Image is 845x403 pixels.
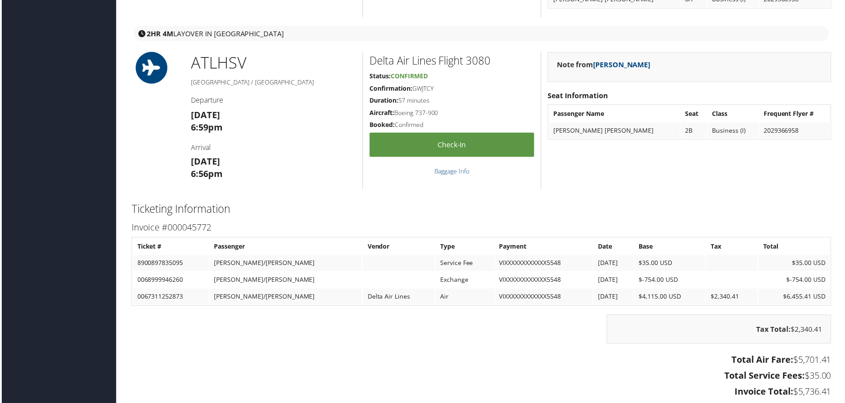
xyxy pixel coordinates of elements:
[130,355,833,368] h3: $5,701.41
[761,123,832,139] td: 2029366958
[434,168,470,176] a: Baggage Info
[369,96,535,105] h5: 57 minutes
[369,133,535,157] a: Check-in
[132,273,208,289] td: 0068999946260
[369,96,398,105] strong: Duration:
[760,256,832,272] td: $35.00 USD
[636,239,707,255] th: Base
[190,52,356,74] h1: ATL HSV
[709,123,760,139] td: Business (I)
[130,371,833,384] h3: $35.00
[190,143,356,153] h4: Arrival
[733,355,795,367] strong: Total Air Fare:
[209,290,362,306] td: [PERSON_NAME]/[PERSON_NAME]
[190,96,356,105] h4: Departure
[682,123,708,139] td: 2B
[133,26,831,41] div: layover in [GEOGRAPHIC_DATA]
[558,60,651,70] strong: Note from
[594,256,635,272] td: [DATE]
[594,290,635,306] td: [DATE]
[436,239,494,255] th: Type
[760,290,832,306] td: $6,455.41 USD
[760,273,832,289] td: $-754.00 USD
[369,109,394,117] strong: Aircraft:
[369,121,395,129] strong: Booked:
[736,387,795,399] strong: Invoice Total:
[132,256,208,272] td: 8900897835095
[495,290,594,306] td: VIXXXXXXXXXXXX5548
[209,239,362,255] th: Passenger
[436,273,494,289] td: Exchange
[436,256,494,272] td: Service Fee
[190,169,222,180] strong: 6:56pm
[132,239,208,255] th: Ticket #
[726,371,807,383] strong: Total Service Fees:
[190,156,219,168] strong: [DATE]
[550,123,681,139] td: [PERSON_NAME] [PERSON_NAME]
[369,72,391,81] strong: Status:
[761,106,832,122] th: Frequent Flyer #
[369,54,535,69] h2: Delta Air Lines Flight 3080
[130,222,833,234] h3: Invoice #000045772
[146,29,172,38] strong: 2HR 4M
[363,239,435,255] th: Vendor
[636,256,707,272] td: $35.00 USD
[548,91,609,101] strong: Seat Information
[760,239,832,255] th: Total
[682,106,708,122] th: Seat
[369,121,535,130] h5: Confirmed
[209,273,362,289] td: [PERSON_NAME]/[PERSON_NAME]
[369,109,535,118] h5: Boeing 737-900
[594,60,651,70] a: [PERSON_NAME]
[495,239,594,255] th: Payment
[608,316,833,345] div: $2,340.41
[709,106,760,122] th: Class
[209,256,362,272] td: [PERSON_NAME]/[PERSON_NAME]
[190,78,356,87] h5: [GEOGRAPHIC_DATA] / [GEOGRAPHIC_DATA]
[369,84,412,93] strong: Confirmation:
[550,106,681,122] th: Passenger Name
[708,239,759,255] th: Tax
[190,122,222,134] strong: 6:59pm
[758,326,792,335] strong: Tax Total:
[369,84,535,93] h5: GWJTCY
[363,290,435,306] td: Delta Air Lines
[636,273,707,289] td: $-754.00 USD
[132,290,208,306] td: 0067311252873
[594,273,635,289] td: [DATE]
[495,256,594,272] td: VIXXXXXXXXXXXX5548
[391,72,428,81] span: Confirmed
[190,109,219,121] strong: [DATE]
[130,202,833,217] h2: Ticketing Information
[495,273,594,289] td: VIXXXXXXXXXXXX5548
[594,239,635,255] th: Date
[130,387,833,399] h3: $5,736.41
[636,290,707,306] td: $4,115.00 USD
[708,290,759,306] td: $2,340.41
[436,290,494,306] td: Air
